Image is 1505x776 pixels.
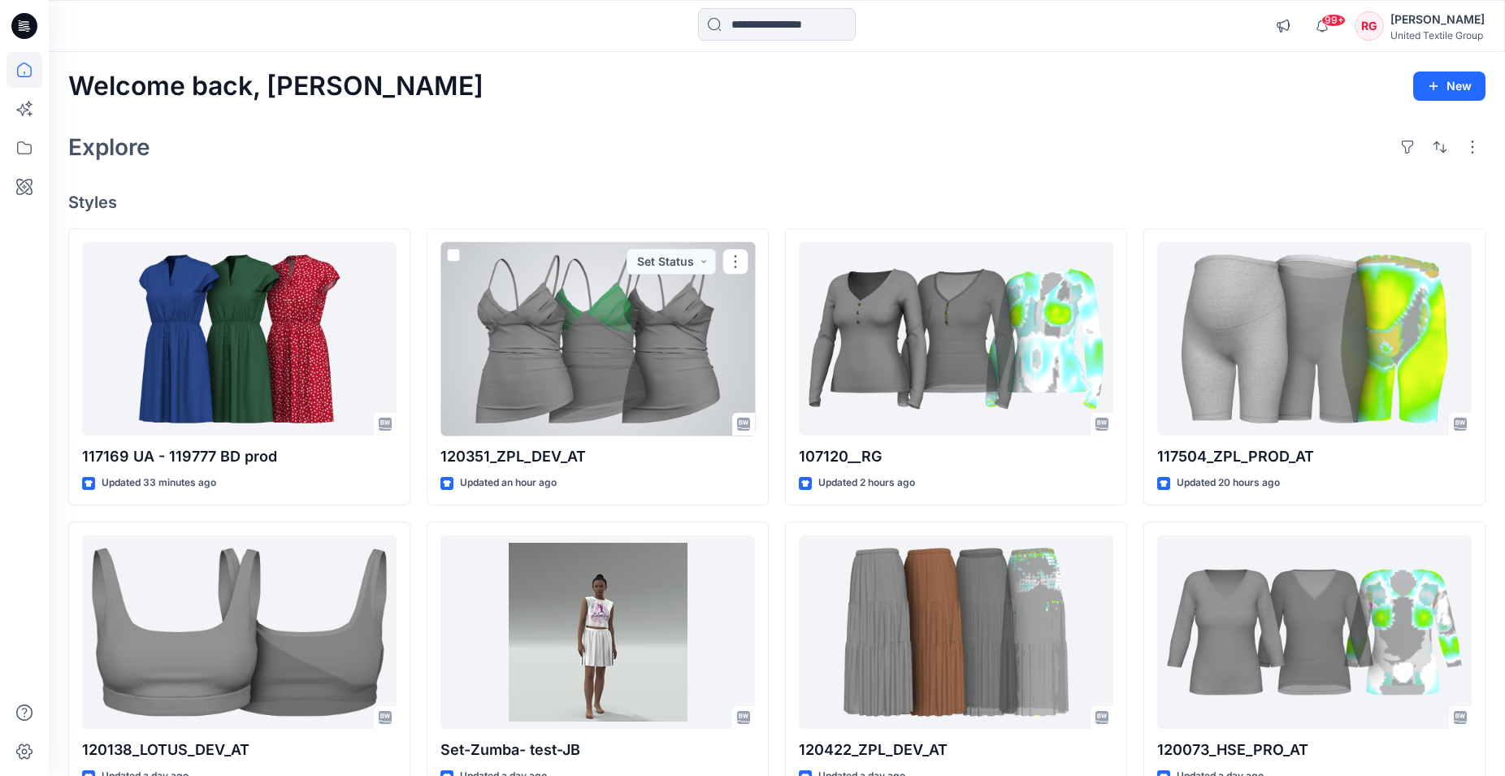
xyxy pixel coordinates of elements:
p: 120138_LOTUS_DEV_AT [82,739,397,761]
p: Updated 2 hours ago [818,475,915,492]
p: Updated an hour ago [460,475,557,492]
p: 117169 UA - 119777 BD prod [82,445,397,468]
a: 120422_ZPL_DEV_AT [799,535,1113,730]
h4: Styles [68,193,1485,212]
a: 120138_LOTUS_DEV_AT [82,535,397,730]
button: New [1413,72,1485,101]
p: 107120__RG [799,445,1113,468]
p: 120351_ZPL_DEV_AT [440,445,755,468]
span: 99+ [1321,14,1346,27]
a: 117504_ZPL_PROD_AT [1157,242,1472,436]
div: United Textile Group [1390,29,1485,41]
p: 117504_ZPL_PROD_AT [1157,445,1472,468]
h2: Welcome back, [PERSON_NAME] [68,72,484,102]
a: 117169 UA - 119777 BD prod [82,242,397,436]
p: 120422_ZPL_DEV_AT [799,739,1113,761]
a: 120351_ZPL_DEV_AT [440,242,755,436]
p: Set-Zumba- test-JB [440,739,755,761]
div: RG [1355,11,1384,41]
a: 107120__RG [799,242,1113,436]
div: [PERSON_NAME] [1390,10,1485,29]
p: Updated 33 minutes ago [102,475,216,492]
h2: Explore [68,134,150,160]
a: Set-Zumba- test-JB [440,535,755,730]
p: Updated 20 hours ago [1177,475,1280,492]
p: 120073_HSE_PRO_AT [1157,739,1472,761]
a: 120073_HSE_PRO_AT [1157,535,1472,730]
